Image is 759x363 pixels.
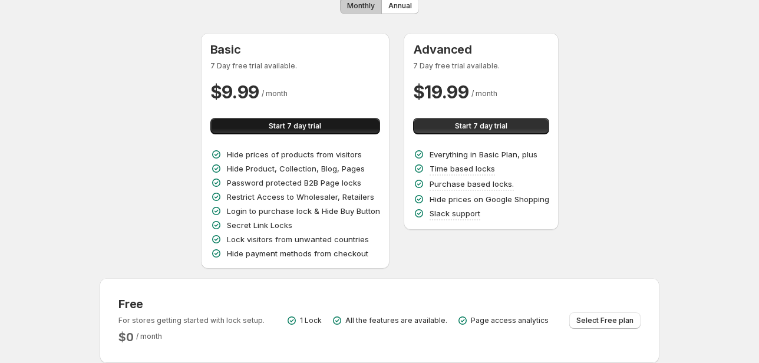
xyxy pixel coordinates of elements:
[210,42,380,57] h3: Basic
[118,297,265,311] h3: Free
[413,42,549,57] h3: Advanced
[413,61,549,71] p: 7 Day free trial available.
[569,312,641,329] button: Select Free plan
[300,316,322,325] p: 1 Lock
[413,80,469,104] h2: $ 19.99
[227,191,374,203] p: Restrict Access to Wholesaler, Retailers
[227,233,369,245] p: Lock visitors from unwanted countries
[345,316,447,325] p: All the features are available.
[118,316,265,325] p: For stores getting started with lock setup.
[210,61,380,71] p: 7 Day free trial available.
[471,316,549,325] p: Page access analytics
[269,121,321,131] span: Start 7 day trial
[227,219,292,231] p: Secret Link Locks
[227,148,362,160] p: Hide prices of products from visitors
[262,89,288,98] span: / month
[210,118,380,134] button: Start 7 day trial
[430,193,549,205] p: Hide prices on Google Shopping
[430,207,480,219] p: Slack support
[413,118,549,134] button: Start 7 day trial
[455,121,507,131] span: Start 7 day trial
[227,247,368,259] p: Hide payment methods from checkout
[227,163,365,174] p: Hide Product, Collection, Blog, Pages
[576,316,633,325] span: Select Free plan
[118,330,134,344] h2: $ 0
[430,148,537,160] p: Everything in Basic Plan, plus
[210,80,260,104] h2: $ 9.99
[227,177,361,189] p: Password protected B2B Page locks
[430,178,514,190] p: Purchase based locks.
[430,163,495,174] p: Time based locks
[227,205,380,217] p: Login to purchase lock & Hide Buy Button
[388,1,412,11] span: Annual
[136,332,162,341] span: / month
[347,1,375,11] span: Monthly
[471,89,497,98] span: / month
